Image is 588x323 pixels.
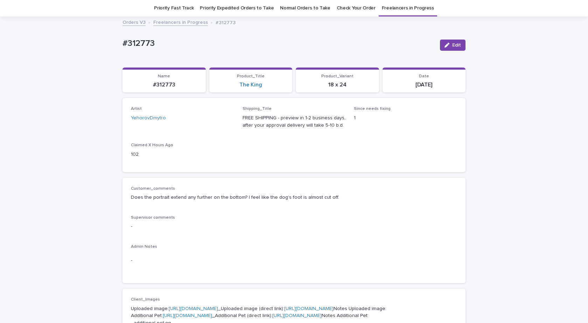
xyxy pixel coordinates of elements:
[158,74,170,78] span: Name
[131,107,142,111] span: Artist
[387,82,462,88] p: [DATE]
[452,43,461,48] span: Edit
[440,40,465,51] button: Edit
[321,74,353,78] span: Product_Variant
[153,18,208,26] a: Freelancers in Progress
[419,74,429,78] span: Date
[131,245,157,249] span: Admin Notes
[237,74,265,78] span: Product_Title
[131,187,175,191] span: Customer_comments
[127,82,202,88] p: #312773
[122,38,434,49] p: #312773
[216,18,236,26] p: #312773
[163,313,212,318] a: [URL][DOMAIN_NAME]
[272,313,322,318] a: [URL][DOMAIN_NAME]
[131,151,234,158] p: 102
[131,143,173,147] span: Claimed X Hours Ago
[243,114,346,129] p: FREE SHIPPING - preview in 1-2 business days, after your approval delivery will take 5-10 b.d.
[131,216,175,220] span: Supervisor comments
[243,107,272,111] span: Shipping_Title
[122,18,146,26] a: Orders V3
[239,82,262,88] a: The King
[131,114,166,122] a: YehorovDmytro
[131,257,457,264] p: -
[354,114,457,122] p: 1
[169,306,218,311] a: [URL][DOMAIN_NAME]
[284,306,334,311] a: [URL][DOMAIN_NAME]
[131,194,457,201] p: Does the portrait extend any further on the bottom? I feel like the dog’s foot is almost cut off.
[131,297,160,302] span: Client_Images
[354,107,391,111] span: Since needs fixing
[300,82,375,88] p: 18 x 24
[131,223,457,230] p: -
